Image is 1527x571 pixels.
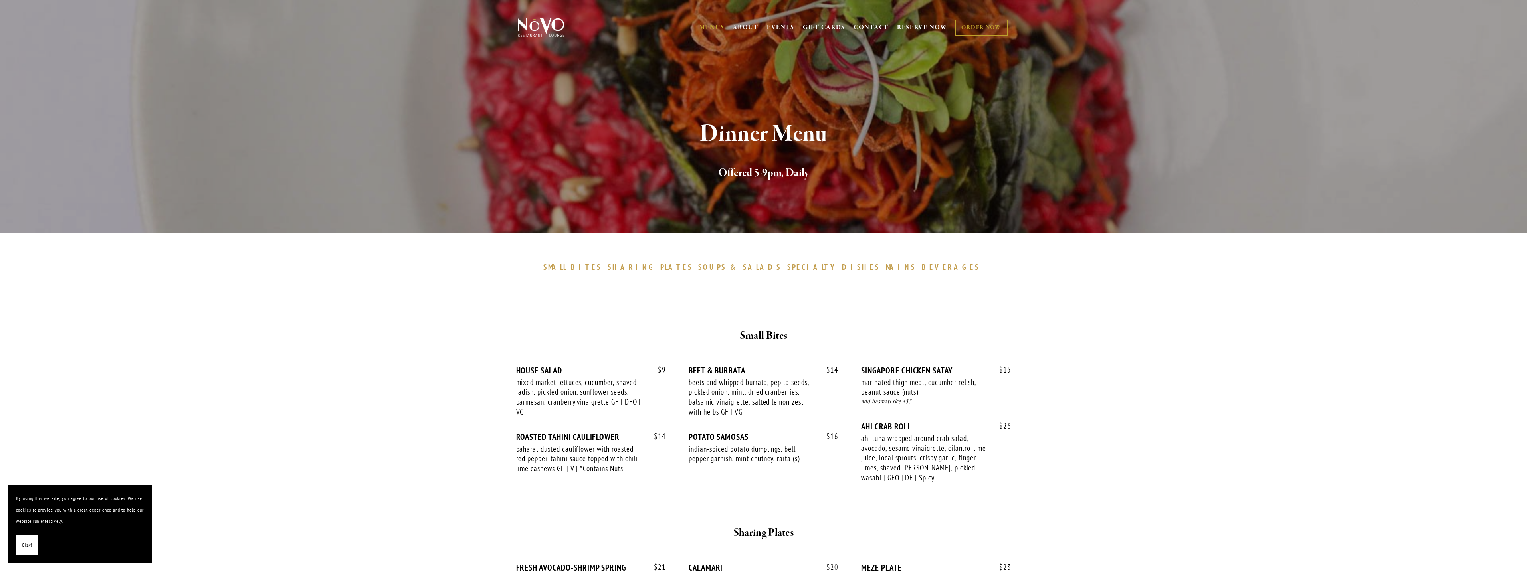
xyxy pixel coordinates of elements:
h2: Offered 5-9pm, Daily [531,165,996,182]
a: BEVERAGES [922,262,984,272]
div: POTATO SAMOSAS [689,432,838,442]
button: Okay! [16,535,38,555]
div: mixed market lettuces, cucumber, shaved radish, pickled onion, sunflower seeds, parmesan, cranber... [516,377,643,417]
a: SOUPS&SALADS [698,262,785,272]
span: BITES [571,262,602,272]
span: SPECIALTY [787,262,838,272]
div: add basmati rice +$3 [861,397,1011,406]
strong: Small Bites [740,329,787,343]
span: MAINS [886,262,916,272]
span: SHARING [608,262,656,272]
a: GIFT CARDS [803,20,845,35]
span: 14 [646,432,666,441]
div: baharat dusted cauliflower with roasted red pepper-tahini sauce topped with chili-lime cashews GF... [516,444,643,474]
a: EVENTS [767,24,794,32]
span: 16 [818,432,838,441]
span: SOUPS [698,262,726,272]
a: RESERVE NOW [897,20,947,35]
div: ahi tuna wrapped around crab salad, avocado, sesame vinaigrette, cilantro-lime juice, local sprou... [861,433,988,483]
div: indian-spiced potato dumplings, bell pepper garnish, mint chutney, raita (s) [689,444,816,464]
div: AHI CRAB ROLL [861,421,1011,431]
div: beets and whipped burrata, pepita seeds, pickled onion, mint, dried cranberries, balsamic vinaigr... [689,377,816,417]
span: 9 [650,366,666,375]
span: DISHES [842,262,880,272]
span: 15 [991,366,1011,375]
div: ROASTED TAHINI CAULIFLOWER [516,432,666,442]
h1: Dinner Menu [531,121,996,147]
span: BEVERAGES [922,262,980,272]
span: $ [826,365,830,375]
span: 26 [991,421,1011,431]
span: $ [658,365,662,375]
a: MAINS [886,262,920,272]
div: SINGAPORE CHICKEN SATAY [861,366,1011,375]
span: PLATES [660,262,693,272]
div: BEET & BURRATA [689,366,838,375]
a: CONTACT [854,20,889,35]
div: HOUSE SALAD [516,366,666,375]
a: SHARINGPLATES [608,262,696,272]
strong: Sharing Plates [733,526,794,540]
a: ABOUT [733,24,759,32]
span: $ [999,365,1003,375]
span: $ [826,431,830,441]
a: ORDER NOW [955,20,1007,36]
span: $ [654,431,658,441]
section: Cookie banner [8,485,152,563]
span: 14 [818,366,838,375]
a: MENUS [699,24,725,32]
img: Novo Restaurant &amp; Lounge [516,18,566,38]
span: SMALL [543,262,567,272]
span: Okay! [22,539,32,551]
p: By using this website, you agree to our use of cookies. We use cookies to provide you with a grea... [16,493,144,527]
span: & [730,262,739,272]
span: $ [999,421,1003,431]
a: SPECIALTYDISHES [787,262,884,272]
div: marinated thigh meat, cucumber relish, peanut sauce (nuts) [861,377,988,397]
span: SALADS [743,262,781,272]
a: SMALLBITES [543,262,606,272]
